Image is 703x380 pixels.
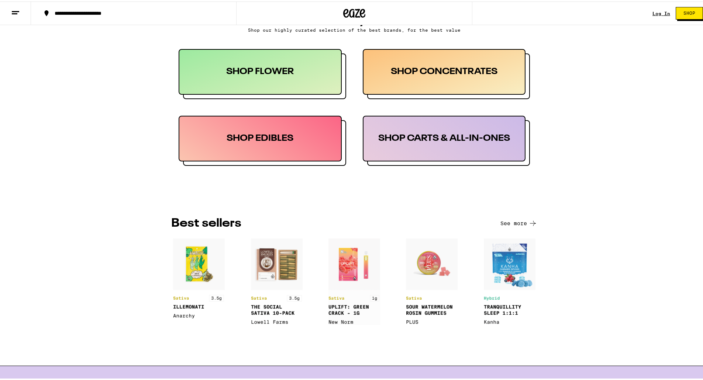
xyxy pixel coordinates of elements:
img: product3 [328,237,380,324]
div: SHOP CONCENTRATES [363,48,526,93]
img: product4 [406,237,458,324]
img: product2 [251,237,303,324]
button: SHOP FLOWER [179,48,346,98]
a: Log In [652,10,670,14]
div: SHOP FLOWER [179,48,342,93]
button: SHOP EDIBLES [179,114,346,164]
button: SHOP CARTS & ALL-IN-ONES [363,114,530,164]
span: Shop [683,10,695,14]
div: SHOP CARTS & ALL-IN-ONES [363,114,526,160]
img: product5 [484,237,535,324]
button: Shop [676,6,703,18]
div: SHOP EDIBLES [179,114,342,160]
button: SHOP CONCENTRATES [363,48,530,98]
button: See more [500,217,537,226]
h3: BEST SELLERS [171,216,241,228]
p: Shop our highly curated selection of the best brands, for the best value [179,26,530,31]
span: Hi. Need any help? [4,5,53,11]
img: product1 [173,237,225,317]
